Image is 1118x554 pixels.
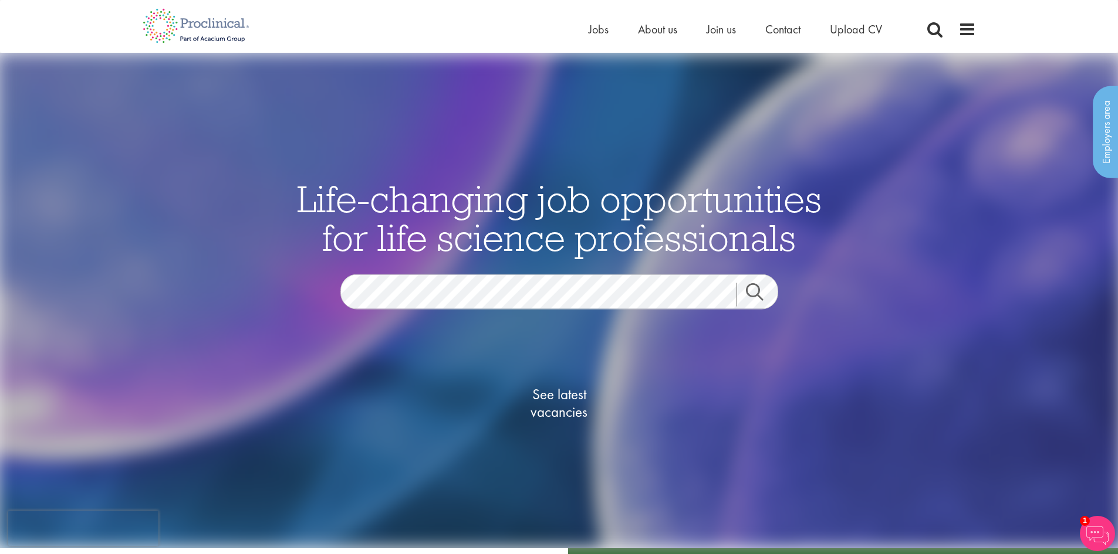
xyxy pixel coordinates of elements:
span: 1 [1080,516,1090,526]
a: Contact [765,22,800,37]
a: Job search submit button [737,283,787,306]
iframe: reCAPTCHA [8,511,158,546]
span: See latest vacancies [501,385,618,420]
span: Life-changing job opportunities for life science professionals [297,175,822,260]
a: Join us [707,22,736,37]
a: See latestvacancies [501,338,618,467]
a: Jobs [589,22,609,37]
img: Chatbot [1080,516,1115,551]
a: Upload CV [830,22,882,37]
a: About us [638,22,677,37]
